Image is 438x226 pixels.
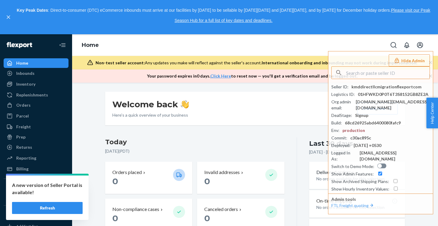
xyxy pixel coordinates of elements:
div: Home [16,60,28,66]
div: Env : [331,127,339,133]
div: Org admin email : [331,99,353,111]
a: Parcel [4,111,68,121]
a: Returns [4,142,68,152]
button: Refresh [12,202,83,214]
span: Non-test seller account: [96,60,145,65]
span: International onboarding and inbounding may not work during impersonation. [262,60,417,65]
div: production [342,127,365,133]
h1: Welcome back [112,99,189,110]
span: 0 [204,176,210,186]
div: Commit : [331,135,347,141]
h3: Today [105,137,284,147]
a: Inventory [4,79,68,89]
a: Billing [4,164,68,174]
button: close, [5,14,11,20]
div: Billing [16,166,29,172]
button: Close Navigation [56,39,68,51]
p: Admin tools [331,196,430,202]
div: Logged In As : [331,150,357,162]
p: Your password expires in 0 days . to reset now — you'll get a verification email and be logged out. [147,73,357,79]
div: Deployed : [331,142,351,148]
strong: Key Peak Dates [17,8,48,13]
span: 0 [112,213,118,223]
p: Here’s a quick overview of your business [112,112,189,118]
p: [DATE] ( PDT ) [105,148,284,154]
button: Open Search Box [388,39,400,51]
p: Invalid addresses [204,169,240,176]
div: [EMAIL_ADDRESS][DOMAIN_NAME] [360,150,430,162]
a: Please visit our Peak Season Hub for a full list of key dates and deadlines. [175,8,430,23]
div: Freight [16,124,31,130]
div: Show Archived Shipping Plans : [331,179,389,185]
div: kmddirectllcmigrationflexportcom [351,84,421,90]
a: Home [82,42,99,48]
div: Inbounds [16,70,35,76]
button: Hide Admin [389,54,430,66]
button: Fast Tags [4,210,68,220]
p: Orders placed [112,169,142,176]
div: 68cd26925abd6400080fafc9 [345,120,401,126]
div: DealStage : [331,112,352,118]
button: Invalid addresses 0 [197,162,284,194]
a: Replenishments [4,90,68,100]
a: FTL Freight quoting [331,203,375,208]
div: Parcel [16,113,29,119]
button: Delivered orders [316,169,356,176]
img: hand-wave emoji [181,100,189,108]
p: [DATE] - [DATE] ( PDT ) [309,149,350,155]
a: Freight [4,122,68,132]
p: : Direct-to-consumer (DTC) eCommerce inbounds must arrive at our facilities by [DATE] to be sella... [14,5,433,26]
button: Open account menu [414,39,426,51]
div: Last 30 days [309,139,353,148]
div: [DATE] +0530 [354,142,381,148]
div: Replenishments [16,92,48,98]
div: 01HFWKD0P0T6T3S8152GB8ZE2A [358,91,428,97]
p: Non-compliance cases [112,206,159,213]
a: Click Here [210,73,231,78]
p: A new version of Seller Portal is available! [12,182,83,196]
p: On-time shipping [316,197,352,204]
button: Open notifications [401,39,413,51]
div: Show Admin Features : [331,171,374,177]
p: Canceled orders [204,206,238,213]
div: Logistics ID : [331,91,355,97]
div: Orders [16,102,31,108]
ol: breadcrumbs [77,37,104,54]
a: Home [4,58,68,68]
a: Reporting [4,153,68,163]
div: Returns [16,144,32,150]
div: c30ac895c [350,135,371,141]
div: Prep [16,134,26,140]
div: Reporting [16,155,36,161]
div: Switch to Demo Mode : [331,163,374,169]
div: Signup [355,112,368,118]
a: Inbounds [4,69,68,78]
div: [DOMAIN_NAME][EMAIL_ADDRESS][DOMAIN_NAME] [356,99,430,111]
div: Build : [331,120,342,126]
div: Inventory [16,81,35,87]
span: 0 [112,176,118,186]
a: Add Integration [4,196,68,203]
input: Search or paste seller ID [346,67,430,79]
p: No orders available for this selection [316,176,398,182]
div: Seller ID : [331,84,348,90]
div: Any updates you make will reflect against the seller's account. [96,60,417,66]
a: Orders [4,100,68,110]
button: Help Center [426,98,438,128]
p: No orders available for this selection [316,204,398,210]
img: Flexport logo [7,42,32,48]
div: Show Hourly Inventory Values : [331,186,389,192]
a: Prep [4,132,68,142]
button: Orders placed 0 [105,162,192,194]
span: 0 [204,213,210,223]
button: Integrations [4,184,68,193]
